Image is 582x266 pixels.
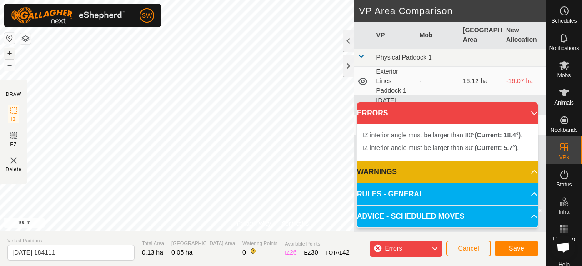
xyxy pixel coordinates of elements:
th: [GEOGRAPHIC_DATA] Area [459,22,502,49]
p-accordion-header: ERRORS [357,102,538,124]
td: -1.36 ha [502,96,546,115]
span: 42 [342,249,350,256]
span: VPs [559,155,569,160]
span: Total Area [142,240,164,247]
span: Infra [558,209,569,215]
span: Status [556,182,572,187]
span: Available Points [285,240,349,248]
b: (Current: 18.4°) [475,131,521,139]
div: - [420,101,456,110]
span: IZ interior angle must be larger than 80° . [362,131,522,139]
td: Exterior Lines Paddock 1 [373,67,416,96]
span: Notifications [549,45,579,51]
p-accordion-header: ADVICE - SCHEDULED MOVES [357,206,538,227]
a: Contact Us [282,220,309,228]
span: Physical Paddock 1 [376,54,432,61]
span: Heatmap [553,236,575,242]
span: Animals [554,100,574,105]
button: Map Layers [20,33,31,44]
img: Gallagher Logo [11,7,125,24]
span: 0 [242,249,246,256]
span: Watering Points [242,240,277,247]
button: Save [495,241,538,256]
span: 30 [311,249,318,256]
span: Cancel [458,245,479,252]
p-accordion-header: WARNINGS [357,161,538,183]
span: 26 [290,249,297,256]
button: Reset Map [4,33,15,44]
td: [DATE] Move [373,96,416,115]
span: Virtual Paddock [7,237,135,245]
div: EZ [304,248,318,257]
a: Open chat [551,235,576,260]
th: New Allocation [502,22,546,49]
span: WARNINGS [357,166,397,177]
span: [GEOGRAPHIC_DATA] Area [171,240,235,247]
span: IZ [11,116,16,123]
span: Schedules [551,18,577,24]
span: EZ [10,141,17,148]
span: SW [142,11,152,20]
img: VP [8,155,19,166]
th: Mob [416,22,459,49]
th: VP [373,22,416,49]
div: TOTAL [326,248,350,257]
span: ADVICE - SCHEDULED MOVES [357,211,464,222]
button: Cancel [446,241,491,256]
p-accordion-content: ERRORS [357,124,538,161]
span: Mobs [557,73,571,78]
td: -16.07 ha [502,67,546,96]
button: + [4,48,15,59]
span: 0.13 ha [142,249,163,256]
b: (Current: 5.7°) [475,144,517,151]
span: IZ interior angle must be larger than 80° . [362,144,519,151]
span: ERRORS [357,108,388,119]
a: Privacy Policy [237,220,271,228]
p-accordion-header: RULES - GENERAL [357,183,538,205]
h2: VP Area Comparison [359,5,546,16]
span: Neckbands [550,127,577,133]
td: 16.12 ha [459,67,502,96]
span: RULES - GENERAL [357,189,424,200]
span: Save [509,245,524,252]
span: Delete [6,166,22,173]
button: – [4,60,15,70]
span: Errors [385,245,402,252]
td: 1.41 ha [459,96,502,115]
div: - [420,76,456,86]
div: DRAW [6,91,21,98]
div: IZ [285,248,296,257]
span: 0.05 ha [171,249,193,256]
